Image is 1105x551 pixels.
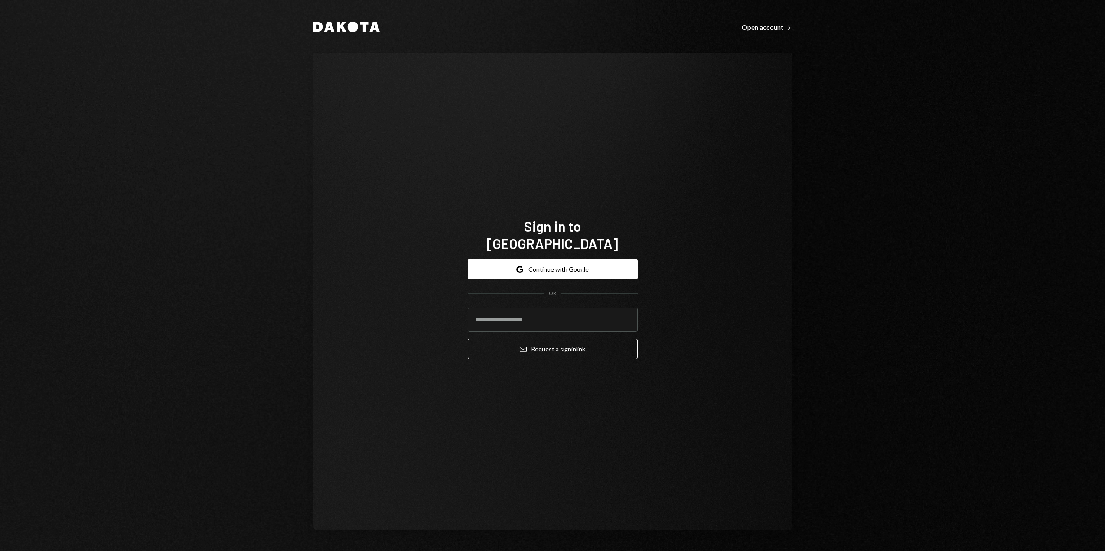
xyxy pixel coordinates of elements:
[468,339,638,359] button: Request a signinlink
[742,23,792,32] div: Open account
[742,22,792,32] a: Open account
[549,290,556,297] div: OR
[468,217,638,252] h1: Sign in to [GEOGRAPHIC_DATA]
[468,259,638,279] button: Continue with Google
